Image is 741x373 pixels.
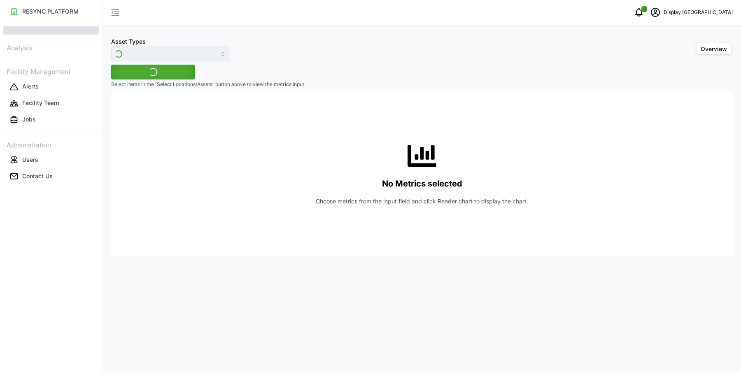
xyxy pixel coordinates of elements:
[22,115,36,124] p: Jobs
[3,152,99,167] button: Users
[22,99,59,107] p: Facility Team
[3,152,99,168] a: Users
[3,4,99,19] button: RESYNC PLATFORM
[22,172,53,180] p: Contact Us
[3,112,99,128] a: Jobs
[3,3,99,20] a: RESYNC PLATFORM
[3,41,99,53] p: Analysis
[111,81,733,88] p: Select items in the 'Select Locations/Assets' button above to view the metrics input
[3,112,99,127] button: Jobs
[664,9,733,16] p: Display [GEOGRAPHIC_DATA]
[111,37,146,46] label: Asset Types
[3,95,99,112] a: Facility Team
[3,65,99,77] p: Facility Management
[22,7,79,16] p: RESYNC PLATFORM
[3,138,99,150] p: Administration
[22,82,39,91] p: Alerts
[3,169,99,184] button: Contact Us
[316,197,528,205] p: Choose metrics from the input field and click Render chart to display the chart.
[631,4,647,21] button: notifications
[3,79,99,94] button: Alerts
[647,4,664,21] button: schedule
[22,156,38,164] p: Users
[3,96,99,111] button: Facility Team
[701,45,727,52] span: Overview
[382,177,462,191] p: No Metrics selected
[3,168,99,184] a: Contact Us
[3,79,99,95] a: Alerts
